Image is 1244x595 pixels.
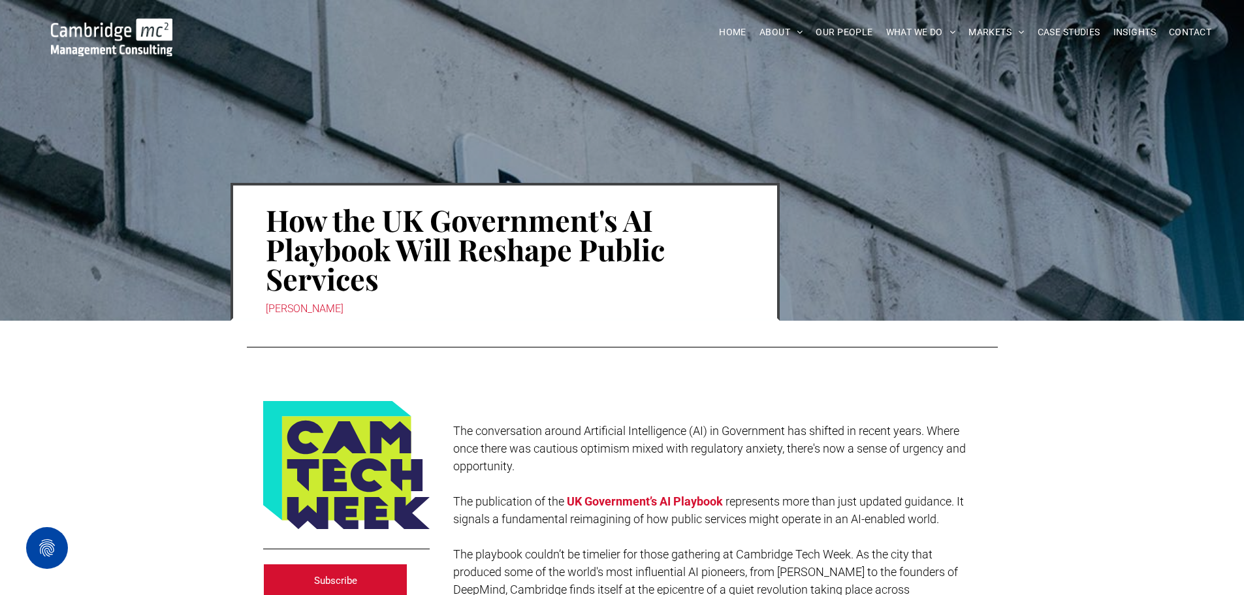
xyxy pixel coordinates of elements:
[453,494,564,508] span: The publication of the
[809,22,879,42] a: OUR PEOPLE
[1107,22,1162,42] a: INSIGHTS
[1031,22,1107,42] a: CASE STUDIES
[567,494,723,508] a: UK Government’s AI Playbook
[266,300,744,318] div: [PERSON_NAME]
[712,22,753,42] a: HOME
[962,22,1030,42] a: MARKETS
[266,204,744,295] h1: How the UK Government's AI Playbook Will Reshape Public Services
[51,18,172,56] img: Go to Homepage
[880,22,963,42] a: WHAT WE DO
[753,22,810,42] a: ABOUT
[1162,22,1218,42] a: CONTACT
[453,424,966,473] span: The conversation around Artificial Intelligence (AI) in Government has shifted in recent years. W...
[51,20,172,34] a: Your Business Transformed | Cambridge Management Consulting
[263,401,430,529] img: How the UK Government's AI Playbook Will Reshape Public Services | INSIGHTS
